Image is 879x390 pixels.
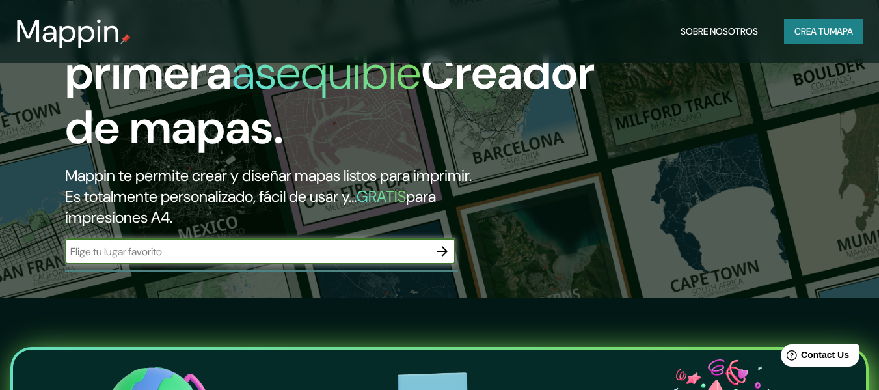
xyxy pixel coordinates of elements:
[65,244,429,259] input: Elige tu lugar favorito
[232,42,421,103] font: asequible
[16,10,120,51] font: Mappin
[65,186,357,206] font: Es totalmente personalizado, fácil de usar y...
[763,339,865,376] iframe: Help widget launcher
[65,165,472,186] font: Mappin te permite crear y diseñar mapas listos para imprimir.
[830,25,853,37] font: mapa
[675,19,763,44] button: Sobre nosotros
[357,186,406,206] font: GRATIS
[65,186,436,227] font: para impresiones A4.
[681,25,758,37] font: Sobre nosotros
[65,42,595,158] font: Creador de mapas.
[120,34,131,44] img: pin de mapeo
[794,25,830,37] font: Crea tu
[784,19,863,44] button: Crea tumapa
